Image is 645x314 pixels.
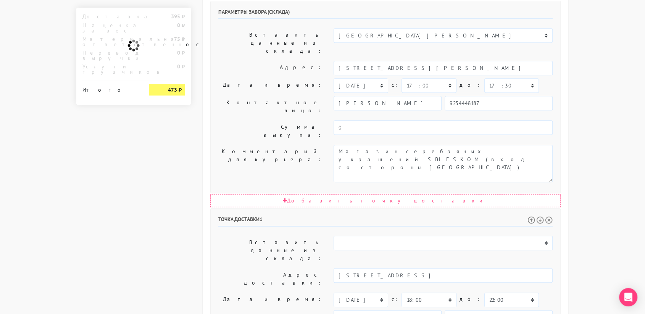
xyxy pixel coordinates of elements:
[213,120,328,142] label: Сумма выкупа:
[391,78,398,92] label: c:
[213,28,328,58] label: Вставить данные из склада:
[213,236,328,265] label: Вставить данные из склада:
[168,86,177,93] strong: 473
[334,96,442,110] input: Имя
[391,293,398,306] label: c:
[619,288,637,306] div: Open Intercom Messenger
[260,216,263,223] span: 1
[460,293,481,306] label: до:
[77,64,143,74] div: Услуги грузчиков
[127,39,140,52] img: ajax-loader.gif
[218,216,553,227] h6: Точка доставки
[213,78,328,93] label: Дата и время:
[213,61,328,75] label: Адрес:
[77,23,143,33] div: Наценка за вес
[213,268,328,290] label: Адрес доставки:
[213,96,328,117] label: Контактное лицо:
[77,50,143,61] div: Перевод выручки
[213,293,328,307] label: Дата и время:
[171,13,180,20] strong: 395
[82,84,137,92] div: Итого
[213,145,328,182] label: Комментарий для курьера:
[77,36,143,47] div: Материальная ответственность
[77,14,143,19] div: Доставка
[460,78,481,92] label: до:
[210,194,561,207] div: Добавить точку доставки
[445,96,553,110] input: Телефон
[218,9,553,19] h6: Параметры забора (склада)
